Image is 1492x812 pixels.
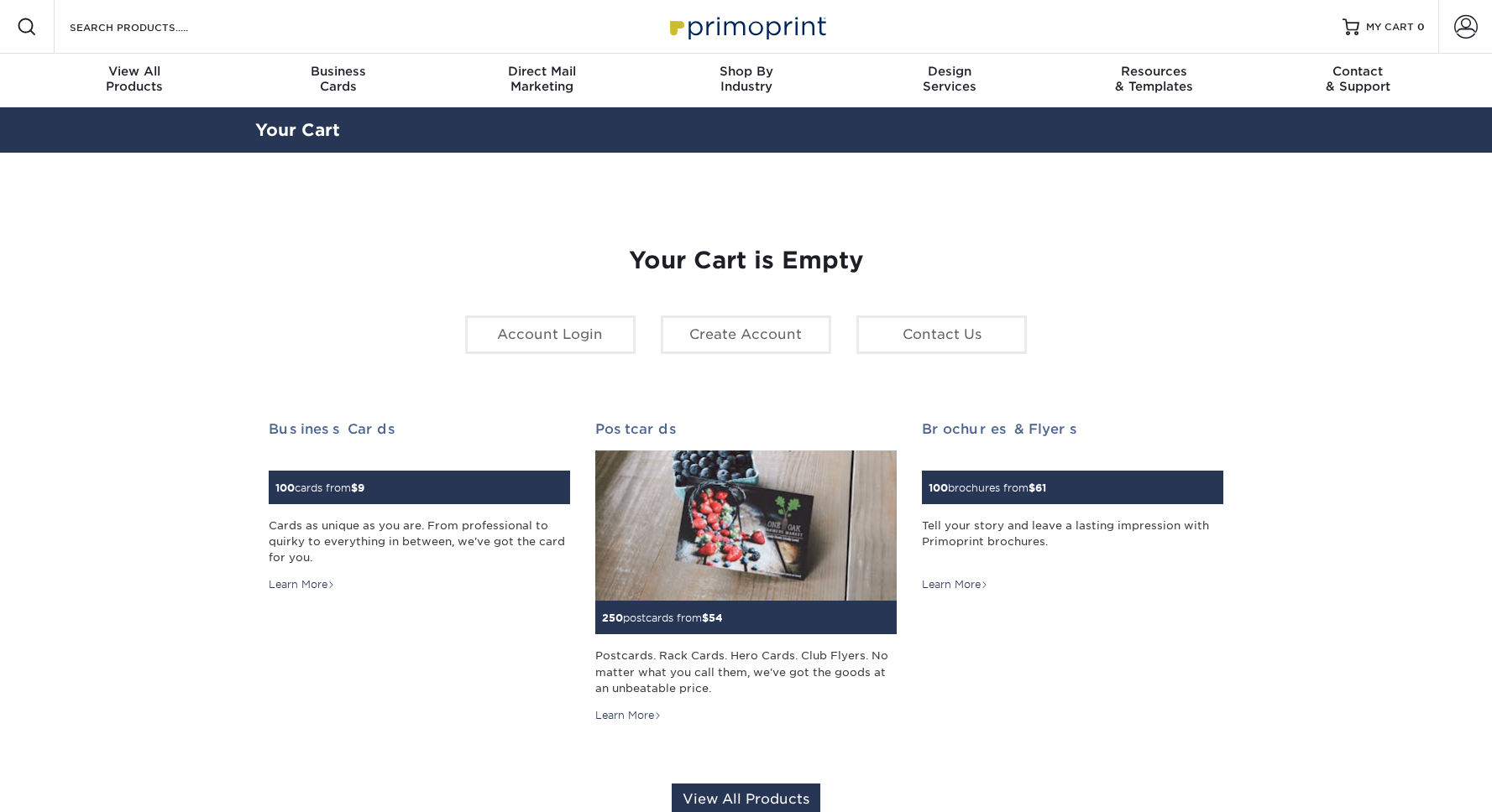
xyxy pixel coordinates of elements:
[595,450,897,601] img: Postcards
[848,64,1052,94] div: Services
[255,120,340,140] a: Your Cart
[351,481,358,494] span: $
[662,8,830,44] img: Primoprint
[602,612,623,624] span: 250
[236,54,440,107] a: BusinessCards
[1052,64,1256,94] div: & Templates
[440,54,644,107] a: Direct MailMarketing
[595,708,662,723] div: Learn More
[1035,481,1046,494] span: 61
[269,421,570,437] h2: Business Cards
[1366,20,1414,34] span: MY CART
[661,315,831,354] a: Create Account
[929,481,948,494] span: 100
[33,64,237,94] div: Products
[595,421,897,723] a: Postcards 250postcards from$54 Postcards. Rack Cards. Hero Cards. Club Flyers. No matter what you...
[602,612,723,624] small: postcards from
[644,64,848,94] div: Industry
[1052,54,1256,107] a: Resources& Templates
[275,481,364,494] small: cards from
[33,54,237,107] a: View AllProducts
[236,64,440,79] span: Business
[275,481,295,494] span: 100
[922,577,988,592] div: Learn More
[644,64,848,79] span: Shop By
[848,54,1052,107] a: DesignServices
[440,64,644,79] span: Direct Mail
[465,315,636,354] a: Account Login
[644,54,848,107] a: Shop ByIndustry
[922,421,1223,593] a: Brochures & Flyers 100brochures from$61 Tell your story and leave a lasting impression with Primo...
[1256,64,1460,94] div: & Support
[269,247,1224,275] h1: Your Cart is Empty
[269,518,570,566] div: Cards as unique as you are. From professional to quirky to everything in between, we've got the c...
[1029,481,1035,494] span: $
[595,421,897,437] h2: Postcards
[269,421,570,593] a: Business Cards 100cards from$9 Cards as unique as you are. From professional to quirky to everyth...
[709,612,723,624] span: 54
[440,64,644,94] div: Marketing
[856,315,1027,354] a: Contact Us
[922,421,1223,437] h2: Brochures & Flyers
[922,461,923,461] img: Brochures & Flyers
[358,481,364,494] span: 9
[702,612,709,624] span: $
[33,64,237,79] span: View All
[595,648,897,696] div: Postcards. Rack Cards. Hero Cards. Club Flyers. No matter what you call them, we've got the goods...
[1052,64,1256,79] span: Resources
[68,17,232,37] input: SEARCH PRODUCTS.....
[269,461,270,461] img: Business Cards
[922,518,1223,566] div: Tell your story and leave a lasting impression with Primoprint brochures.
[929,481,1046,494] small: brochures from
[236,64,440,94] div: Cards
[269,577,335,592] div: Learn More
[848,64,1052,79] span: Design
[1256,64,1460,79] span: Contact
[1256,54,1460,107] a: Contact& Support
[1417,21,1425,33] span: 0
